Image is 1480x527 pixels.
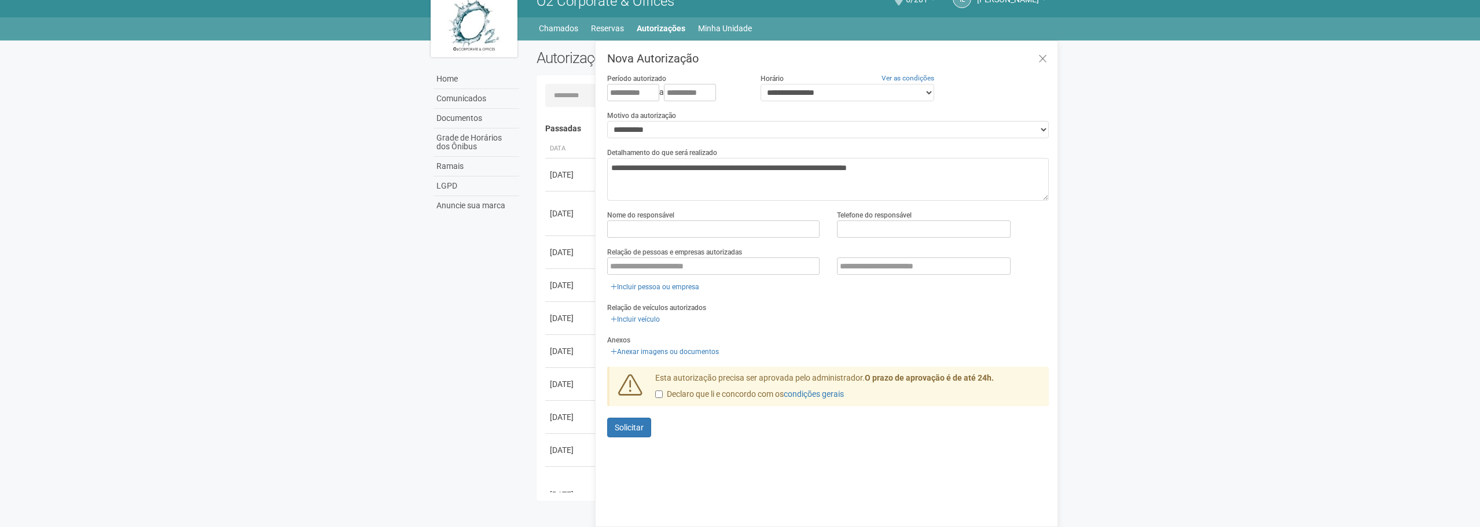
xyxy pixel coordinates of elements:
[607,53,1049,64] h3: Nova Autorização
[434,109,519,128] a: Documentos
[550,169,593,180] div: [DATE]
[607,148,717,158] label: Detalhamento do que será realizado
[550,345,593,357] div: [DATE]
[837,210,912,220] label: Telefone do responsável
[655,390,663,398] input: Declaro que li e concordo com oscondições gerais
[882,74,934,82] a: Ver as condições
[537,49,784,67] h2: Autorizações
[545,139,597,159] th: Data
[591,20,624,36] a: Reservas
[607,247,742,257] label: Relação de pessoas e empresas autorizadas
[761,73,784,84] label: Horário
[545,124,1041,133] h4: Passadas
[434,196,519,215] a: Anuncie sua marca
[434,69,519,89] a: Home
[550,312,593,324] div: [DATE]
[607,110,676,121] label: Motivo da autorização
[539,20,578,36] a: Chamados
[434,176,519,196] a: LGPD
[550,489,593,500] div: [DATE]
[607,418,651,437] button: Solicitar
[550,208,593,219] div: [DATE]
[434,89,519,109] a: Comunicados
[607,345,722,358] a: Anexar imagens ou documentos
[550,444,593,456] div: [DATE]
[607,73,666,84] label: Período autorizado
[607,84,743,101] div: a
[615,423,644,432] span: Solicitar
[550,411,593,423] div: [DATE]
[637,20,685,36] a: Autorizações
[865,373,994,382] strong: O prazo de aprovação é de até 24h.
[607,281,703,293] a: Incluir pessoa ou empresa
[698,20,752,36] a: Minha Unidade
[550,279,593,291] div: [DATE]
[607,313,663,326] a: Incluir veículo
[647,373,1049,406] div: Esta autorização precisa ser aprovada pelo administrador.
[434,157,519,176] a: Ramais
[550,378,593,390] div: [DATE]
[550,246,593,258] div: [DATE]
[784,389,844,399] a: condições gerais
[434,128,519,157] a: Grade de Horários dos Ônibus
[655,389,844,400] label: Declaro que li e concordo com os
[607,335,630,345] label: Anexos
[607,303,706,313] label: Relação de veículos autorizados
[607,210,674,220] label: Nome do responsável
